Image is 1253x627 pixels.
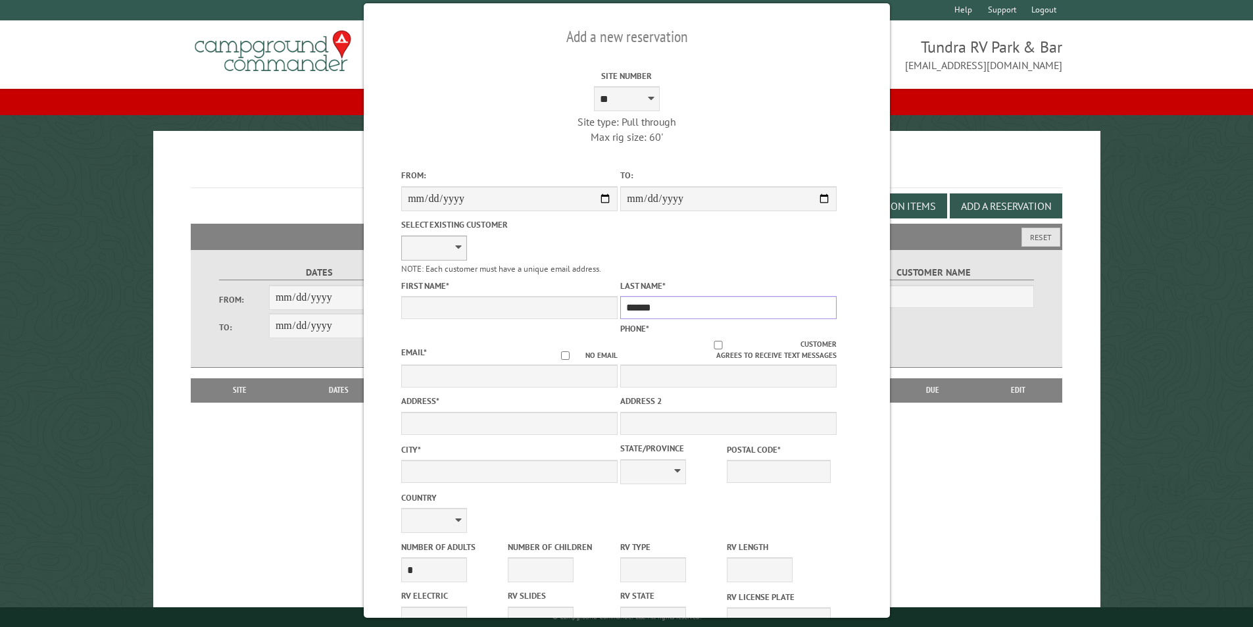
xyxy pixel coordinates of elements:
label: Email [401,347,427,358]
label: RV Slides [508,589,612,602]
label: From: [401,169,618,182]
label: Address [401,395,618,407]
button: Edit Add-on Items [834,193,947,218]
input: Customer agrees to receive text messages [635,341,800,349]
small: © Campground Commander LLC. All rights reserved. [553,613,701,621]
h2: Add a new reservation [401,24,852,49]
label: Customer agrees to receive text messages [620,339,837,361]
label: RV Length [727,541,831,553]
h1: Reservations [191,152,1063,188]
button: Reset [1021,228,1060,247]
label: From: [219,293,269,306]
h2: Filters [191,224,1063,249]
label: No email [545,350,618,361]
th: Due [891,378,974,402]
label: Last Name [620,280,837,292]
label: RV State [620,589,724,602]
img: Campground Commander [191,26,355,77]
label: Country [401,491,618,504]
th: Site [197,378,283,402]
label: To: [219,321,269,334]
input: No email [545,351,585,360]
div: Max rig size: 60' [518,130,735,144]
label: Select existing customer [401,218,618,231]
label: Phone [620,323,649,334]
label: RV License Plate [727,591,831,603]
label: Address 2 [620,395,837,407]
label: RV Type [620,541,724,553]
label: City [401,443,618,456]
label: Site Number [518,70,735,82]
label: Dates [219,265,420,280]
th: Dates [283,378,395,402]
label: First Name [401,280,618,292]
label: State/Province [620,442,724,455]
label: Customer Name [833,265,1034,280]
th: Edit [974,378,1063,402]
label: To: [620,169,837,182]
label: RV Electric [401,589,505,602]
div: Site type: Pull through [518,114,735,129]
label: Number of Adults [401,541,505,553]
label: Number of Children [508,541,612,553]
button: Add a Reservation [950,193,1062,218]
label: Postal Code [727,443,831,456]
small: NOTE: Each customer must have a unique email address. [401,263,601,274]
